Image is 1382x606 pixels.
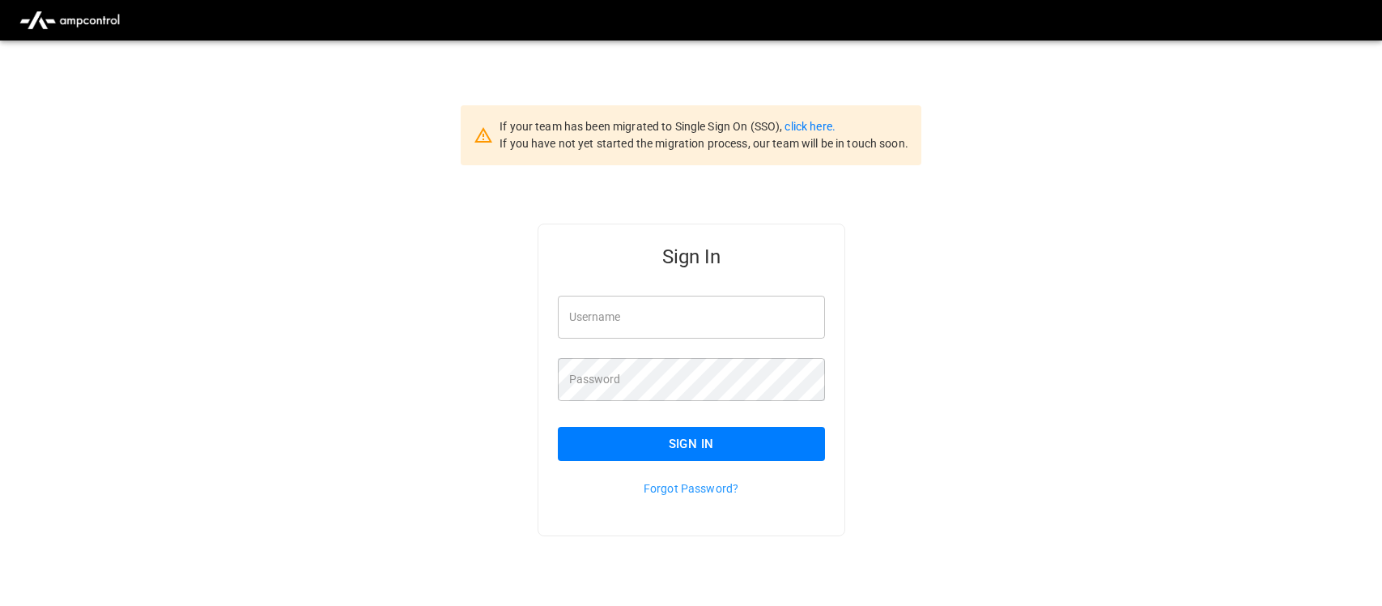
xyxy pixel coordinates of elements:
[13,5,126,36] img: ampcontrol.io logo
[558,480,825,497] p: Forgot Password?
[558,244,825,270] h5: Sign In
[500,137,908,150] span: If you have not yet started the migration process, our team will be in touch soon.
[500,120,785,133] span: If your team has been migrated to Single Sign On (SSO),
[785,120,835,133] a: click here.
[558,427,825,461] button: Sign In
